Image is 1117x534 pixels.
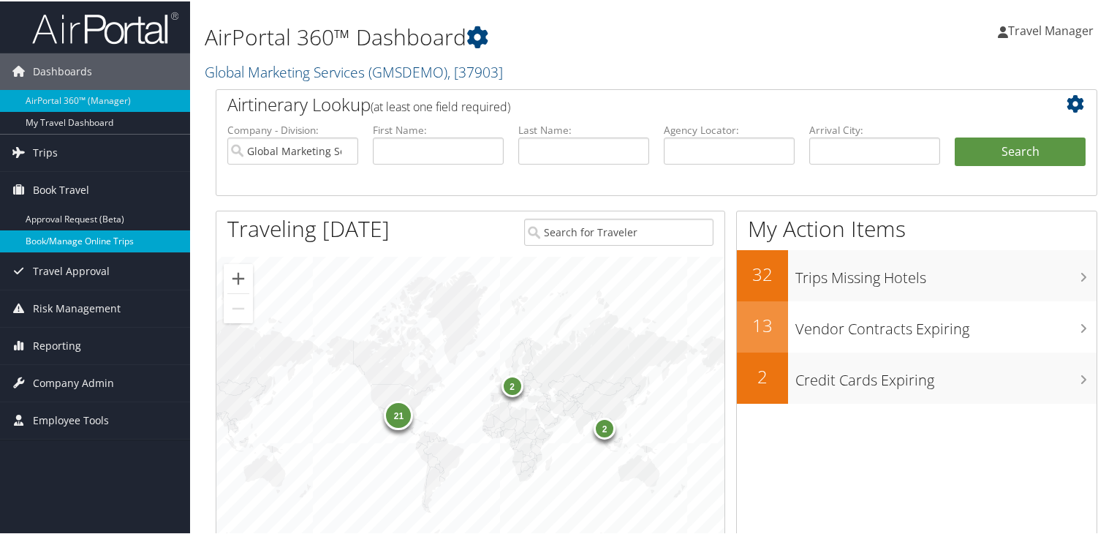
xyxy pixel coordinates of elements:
[33,252,110,288] span: Travel Approval
[594,416,616,438] div: 2
[518,121,649,136] label: Last Name:
[373,121,504,136] label: First Name:
[33,401,109,437] span: Employee Tools
[1008,21,1094,37] span: Travel Manager
[33,364,114,400] span: Company Admin
[384,399,413,428] div: 21
[737,249,1097,300] a: 32Trips Missing Hotels
[227,212,390,243] h1: Traveling [DATE]
[737,351,1097,402] a: 2Credit Cards Expiring
[33,170,89,207] span: Book Travel
[224,263,253,292] button: Zoom in
[224,293,253,322] button: Zoom out
[227,121,358,136] label: Company - Division:
[795,259,1097,287] h3: Trips Missing Hotels
[737,363,788,388] h2: 2
[737,312,788,336] h2: 13
[737,260,788,285] h2: 32
[371,97,510,113] span: (at least one field required)
[998,7,1108,51] a: Travel Manager
[227,91,1012,116] h2: Airtinerary Lookup
[664,121,795,136] label: Agency Locator:
[33,133,58,170] span: Trips
[205,61,503,80] a: Global Marketing Services
[955,136,1086,165] button: Search
[205,20,807,51] h1: AirPortal 360™ Dashboard
[33,52,92,89] span: Dashboards
[447,61,503,80] span: , [ 37903 ]
[809,121,940,136] label: Arrival City:
[524,217,714,244] input: Search for Traveler
[32,10,178,44] img: airportal-logo.png
[501,373,523,395] div: 2
[368,61,447,80] span: ( GMSDEMO )
[795,310,1097,338] h3: Vendor Contracts Expiring
[33,326,81,363] span: Reporting
[737,300,1097,351] a: 13Vendor Contracts Expiring
[737,212,1097,243] h1: My Action Items
[33,289,121,326] span: Risk Management
[795,361,1097,389] h3: Credit Cards Expiring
